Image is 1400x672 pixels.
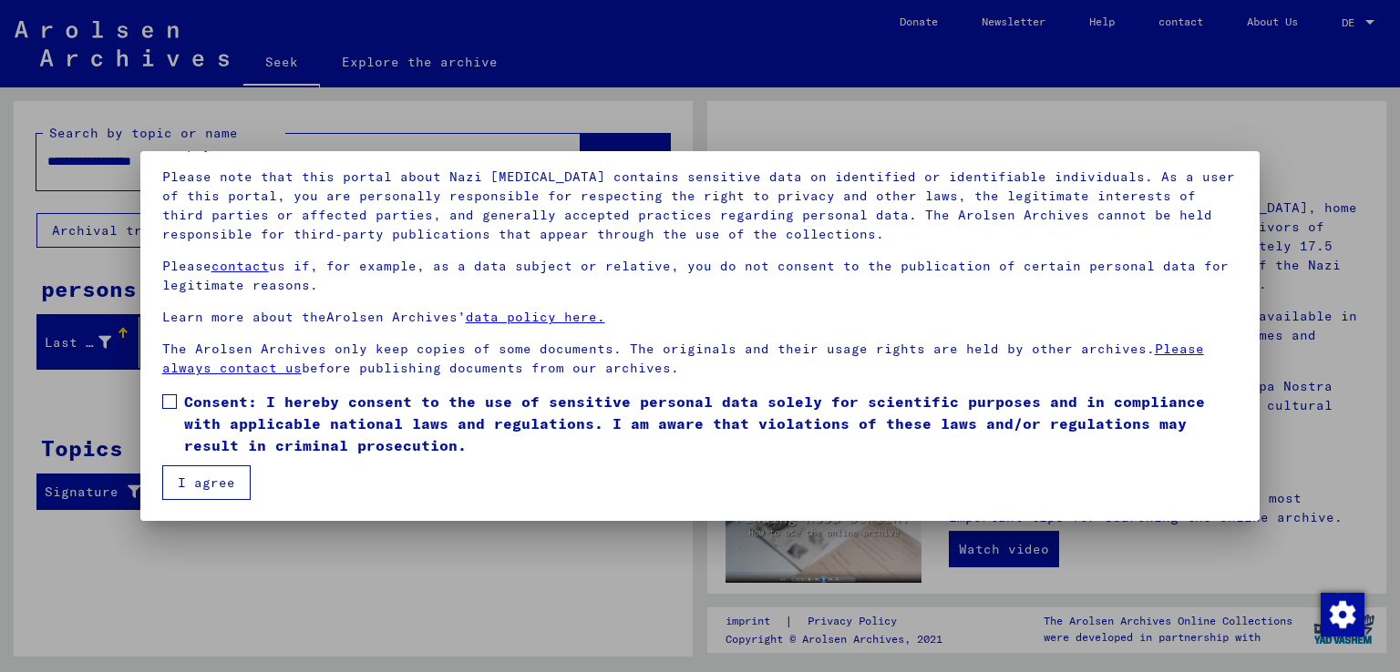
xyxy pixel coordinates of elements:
[162,258,1229,293] font: us if, for example, as a data subject or relative, you do not consent to the publication of certa...
[162,309,326,325] font: Learn more about the
[184,392,1205,454] font: Consent: I hereby consent to the use of sensitive personal data solely for scientific purposes an...
[162,465,251,500] button: I agree
[162,168,1235,242] font: Please note that this portal about Nazi [MEDICAL_DATA] contains sensitive data on identified or i...
[326,309,466,325] font: Arolsen Archives’
[466,309,605,325] a: data policy here.
[162,258,211,274] font: Please
[178,474,235,491] font: I agree
[211,258,269,274] a: contact
[302,360,679,376] font: before publishing documents from our archives.
[1321,593,1364,636] img: Change consent
[162,341,1155,357] font: The Arolsen Archives only keep copies of some documents. The originals and their usage rights are...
